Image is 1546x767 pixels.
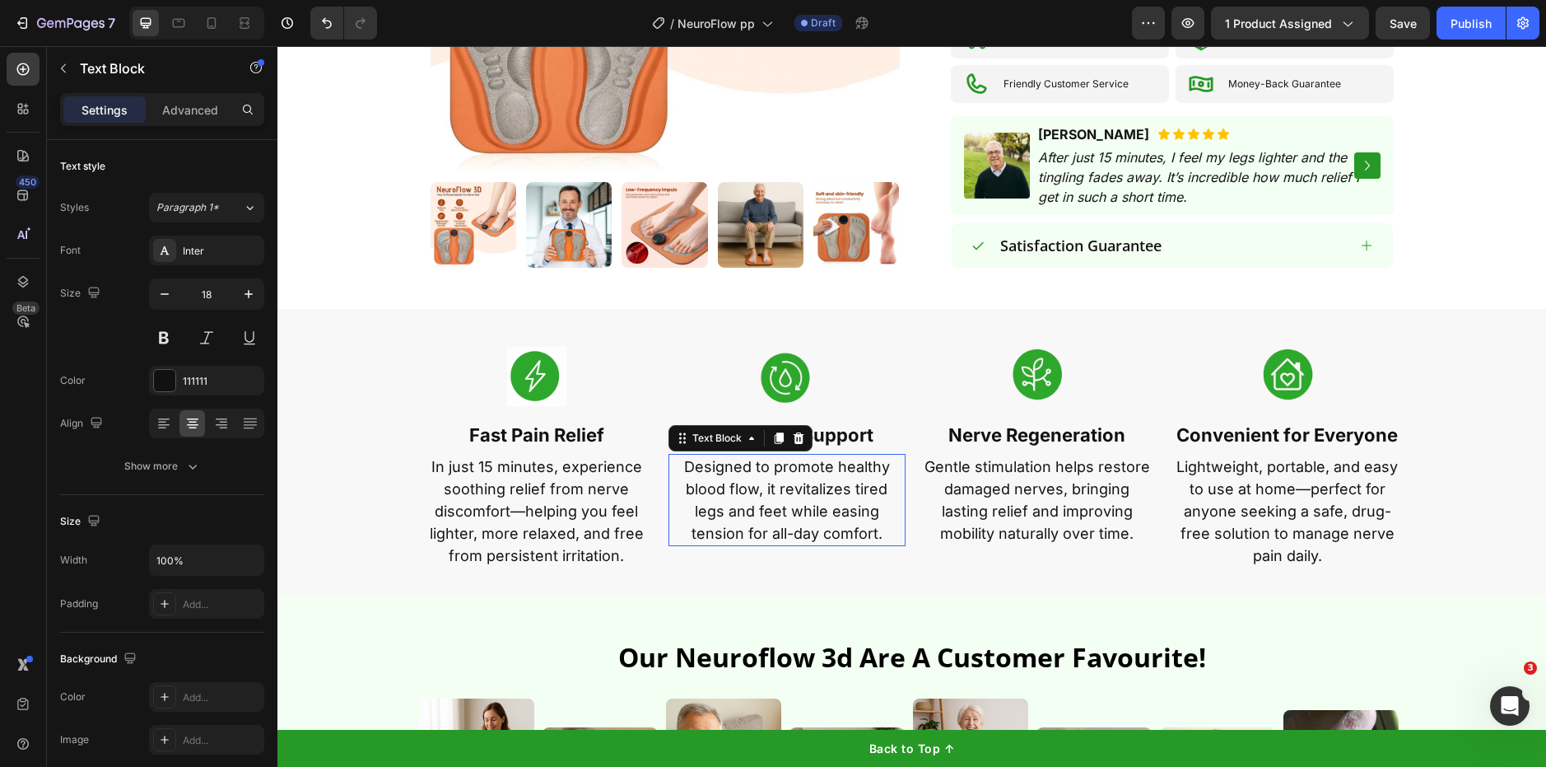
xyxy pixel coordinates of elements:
span: 1 product assigned [1225,15,1332,32]
p: Gentle stimulation helps restore damaged nerves, bringing lasting relief and improving mobility n... [643,409,877,498]
button: Save [1376,7,1430,40]
div: Add... [183,733,260,748]
span: NeuroFlow pp [678,15,755,32]
button: 1 product assigned [1211,7,1369,40]
div: Show more [124,458,201,475]
iframe: Design area [277,46,1546,767]
iframe: Intercom live chat [1490,686,1530,726]
div: Publish [1451,15,1492,32]
div: Text style [60,159,105,174]
div: Text Block [412,385,468,400]
div: Undo/Redo [310,7,377,40]
button: Paragraph 1* [149,193,264,222]
div: Padding [60,596,98,611]
div: Size [60,283,104,305]
p: In just 15 minutes, experience soothing relief from nerve discomfort—helping you feel lighter, mo... [142,409,376,521]
input: Auto [150,545,263,575]
div: Color [60,690,86,704]
div: Font [60,243,81,258]
p: 7 [108,13,115,33]
button: Carousel Next Arrow [1077,106,1103,133]
div: Width [60,553,87,568]
span: Save [1390,16,1417,30]
p: Settings [81,101,128,119]
div: 450 [16,175,40,189]
div: Styles [60,200,89,215]
div: Background [60,648,140,671]
img: gempages_510724225498088250-c1dc552a-317c-4ac1-8942-5f23b9369d4b.png [719,289,801,372]
div: Align [60,413,106,435]
div: Add... [183,690,260,705]
div: Image [60,732,89,747]
img: gempages_510724225498088250-c8df87ce-05cf-4a0b-8ed0-9d26752304f7.png [687,87,752,152]
button: Publish [1437,7,1506,40]
img: gempages_510724225498088250-f461ce2c-f9a7-4e82-9f19-31787fe23014.png [468,289,551,372]
strong: Fast Pain Relief [192,378,327,400]
span: Draft [811,16,836,30]
p: our neuroflow 3d are a customer favourite! [142,592,1127,631]
div: Back to Top ↑ [592,694,678,711]
span: / [670,15,674,32]
div: 111111 [183,374,260,389]
p: Text Block [80,58,220,78]
p: Satisfaction Guarantee [723,186,884,213]
img: gempages_510724225498088250-c9c79aa9-2de1-40e5-bf3d-09369f4c6278.png [218,289,300,372]
p: Nerve Regeneration [643,373,877,406]
div: Add... [183,597,260,612]
div: Inter [183,244,260,259]
p: Designed to promote healthy blood flow, it revitalizes tired legs and feet while easing tension f... [393,409,626,498]
div: Size [60,511,104,533]
p: Lightweight, portable, and easy to use at home—perfect for anyone seeking a safe, drug-free solut... [893,409,1127,521]
strong: Convenient for Everyone [899,378,1120,400]
div: Rich Text Editor. Editing area: main [141,408,378,522]
div: Beta [12,302,40,315]
span: 3 [1524,662,1537,675]
span: Paragraph 1* [156,200,219,215]
button: 7 [7,7,123,40]
strong: [PERSON_NAME] [761,80,872,96]
div: Color [60,373,86,388]
p: Advanced [162,101,218,119]
img: gempages_510724225498088250-ad50f04a-1a24-4333-9dfe-8918c4e512d0.png [969,289,1051,372]
i: After just 15 minutes, I feel my legs lighter and the tingling fades away. It’s incredible how mu... [761,103,1082,159]
button: Show more [60,451,264,481]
